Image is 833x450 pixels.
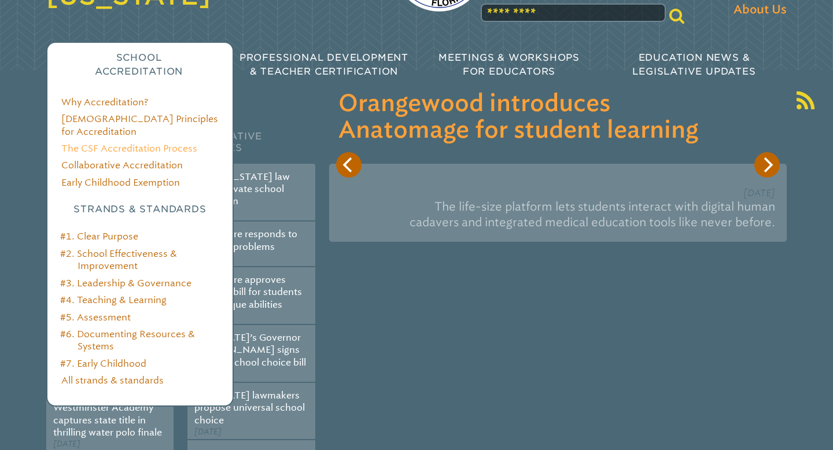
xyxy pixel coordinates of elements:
a: #2. School Effectiveness & Improvement [60,248,177,271]
a: #6. Documenting Resources & Systems [60,329,195,352]
a: [DEMOGRAPHIC_DATA] Principles for Accreditation [61,113,218,137]
a: #5. Assessment [60,312,131,323]
span: [DATE] [743,187,775,198]
span: Professional Development & Teacher Certification [239,52,408,77]
a: Collaborative Accreditation [61,160,183,171]
a: All strands & standards [61,375,164,386]
span: About Us [734,1,787,19]
span: [DATE] [194,427,222,437]
a: #3. Leadership & Governance [60,278,191,289]
a: #4. Teaching & Learning [60,294,167,305]
button: Previous [336,152,362,178]
a: Westminster Academy captures state title in thrilling water polo finale [53,402,162,438]
span: School Accreditation [95,52,183,77]
span: Education News & Legislative Updates [632,52,755,77]
h3: Orangewood introduces Anatomage for student learning [338,91,777,144]
a: #7. Early Childhood [60,358,146,369]
span: [DATE] [53,439,80,449]
a: Early Childhood Exemption [61,177,180,188]
h2: Legislative Updates [187,116,315,164]
a: New [US_STATE] law eases private school formation [194,171,290,207]
p: The life-size platform lets students interact with digital human cadavers and integrated medical ... [341,194,775,235]
a: [US_STATE]’s Governor [PERSON_NAME] signs historic school choice bill [194,332,306,368]
a: #1. Clear Purpose [60,231,138,242]
button: Next [754,152,780,178]
a: Legislature responds to voucher problems [194,228,297,252]
h3: Strands & Standards [61,202,219,216]
a: Why Accreditation? [61,97,148,108]
a: [US_STATE] lawmakers propose universal school choice [194,390,305,426]
span: Meetings & Workshops for Educators [438,52,580,77]
a: The CSF Accreditation Process [61,143,197,154]
a: Legislature approves voucher bill for students with unique abilities [194,274,302,310]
